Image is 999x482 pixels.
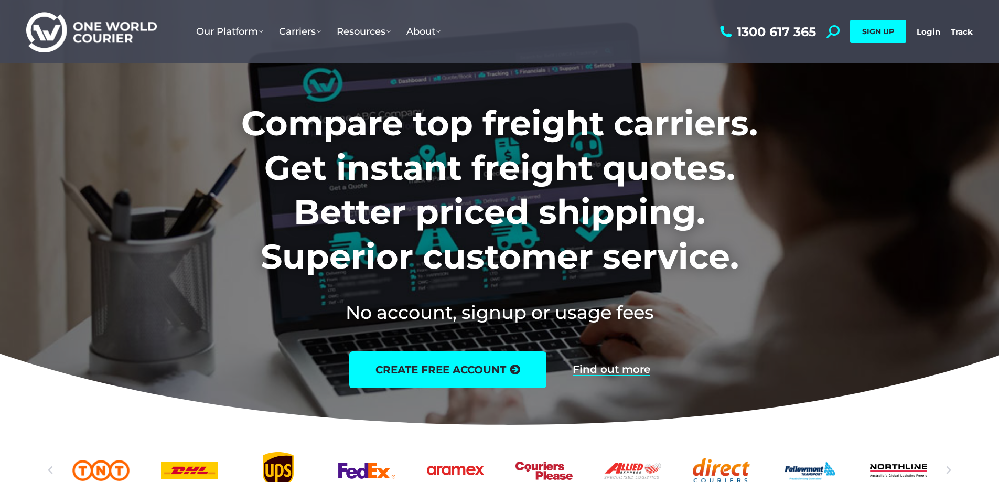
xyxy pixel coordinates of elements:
span: Resources [337,26,391,37]
span: Carriers [279,26,321,37]
span: About [406,26,441,37]
h2: No account, signup or usage fees [172,299,827,325]
a: About [399,15,448,48]
span: Our Platform [196,26,263,37]
a: Resources [329,15,399,48]
a: Our Platform [188,15,271,48]
a: Track [951,27,973,37]
h1: Compare top freight carriers. Get instant freight quotes. Better priced shipping. Superior custom... [172,101,827,279]
a: Find out more [573,364,650,376]
a: Carriers [271,15,329,48]
a: Login [917,27,940,37]
img: One World Courier [26,10,157,53]
a: SIGN UP [850,20,906,43]
a: create free account [349,351,546,388]
a: 1300 617 365 [717,25,816,38]
span: SIGN UP [862,27,894,36]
